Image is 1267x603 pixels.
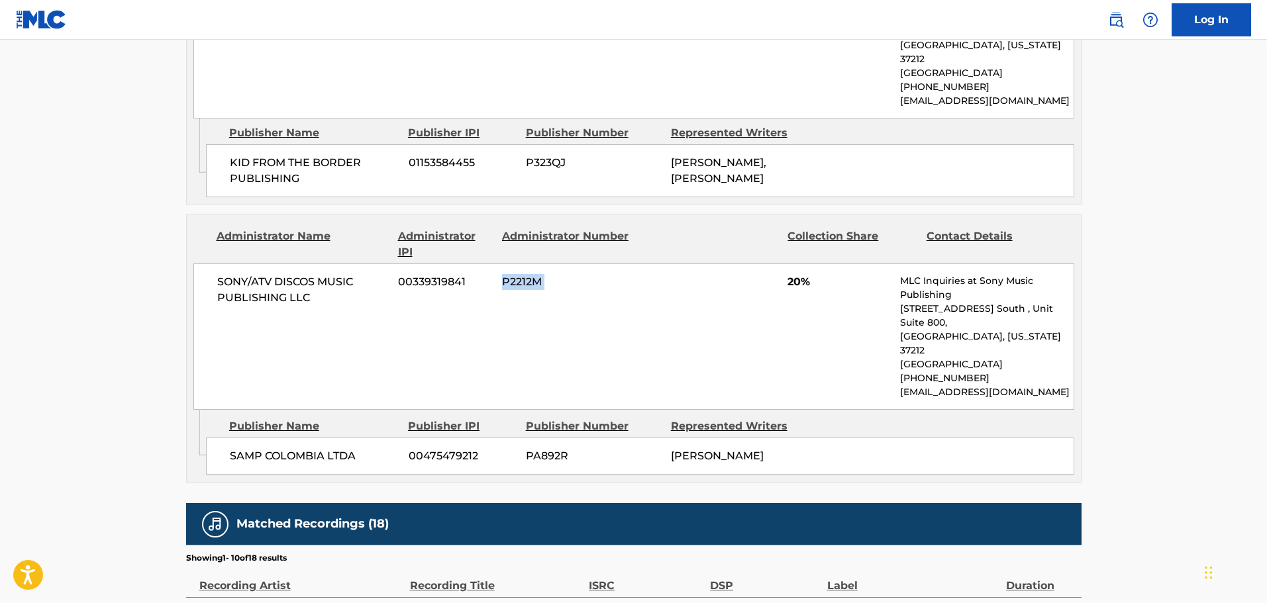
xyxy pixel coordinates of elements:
div: Collection Share [787,228,916,260]
div: Administrator Name [217,228,388,260]
p: [GEOGRAPHIC_DATA], [US_STATE] 37212 [900,38,1073,66]
span: [PERSON_NAME], [PERSON_NAME] [671,156,766,185]
span: P323QJ [526,155,661,171]
div: Help [1137,7,1164,33]
div: Represented Writers [671,418,806,434]
div: Publisher Number [526,125,661,141]
div: Contact Details [927,228,1055,260]
div: Duration [1006,564,1075,594]
p: [GEOGRAPHIC_DATA] [900,66,1073,80]
div: Drag [1205,553,1213,592]
span: 01153584455 [409,155,516,171]
div: Publisher IPI [408,418,516,434]
span: [PERSON_NAME] [671,449,764,462]
p: [PHONE_NUMBER] [900,371,1073,385]
span: PA892R [526,448,661,464]
span: KID FROM THE BORDER PUBLISHING [230,155,399,187]
div: ISRC [589,564,703,594]
div: Administrator Number [502,228,631,260]
iframe: Chat Widget [1201,539,1267,603]
span: 20% [787,274,890,290]
img: Matched Recordings [207,516,223,532]
img: search [1108,12,1124,28]
span: P2212M [502,274,631,290]
span: 00475479212 [409,448,516,464]
span: 00339319841 [398,274,492,290]
div: DSP [710,564,820,594]
span: SAMP COLOMBIA LTDA [230,448,399,464]
img: help [1142,12,1158,28]
img: MLC Logo [16,10,67,29]
div: Administrator IPI [398,228,492,260]
p: [STREET_ADDRESS] South , Unit Suite 800, [900,302,1073,330]
p: [GEOGRAPHIC_DATA] [900,357,1073,371]
h5: Matched Recordings (18) [236,516,389,532]
p: [PHONE_NUMBER] [900,80,1073,94]
div: Label [827,564,999,594]
a: Log In [1172,3,1251,36]
div: Publisher Name [229,418,398,434]
p: [EMAIL_ADDRESS][DOMAIN_NAME] [900,385,1073,399]
div: Publisher Name [229,125,398,141]
p: [GEOGRAPHIC_DATA], [US_STATE] 37212 [900,330,1073,357]
div: Recording Title [410,564,582,594]
div: Publisher Number [526,418,661,434]
div: Represented Writers [671,125,806,141]
a: Public Search [1103,7,1129,33]
div: Publisher IPI [408,125,516,141]
div: Recording Artist [199,564,403,594]
p: MLC Inquiries at Sony Music Publishing [900,274,1073,302]
span: SONY/ATV DISCOS MUSIC PUBLISHING LLC [217,274,389,306]
p: [EMAIL_ADDRESS][DOMAIN_NAME] [900,94,1073,108]
p: Showing 1 - 10 of 18 results [186,552,287,564]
